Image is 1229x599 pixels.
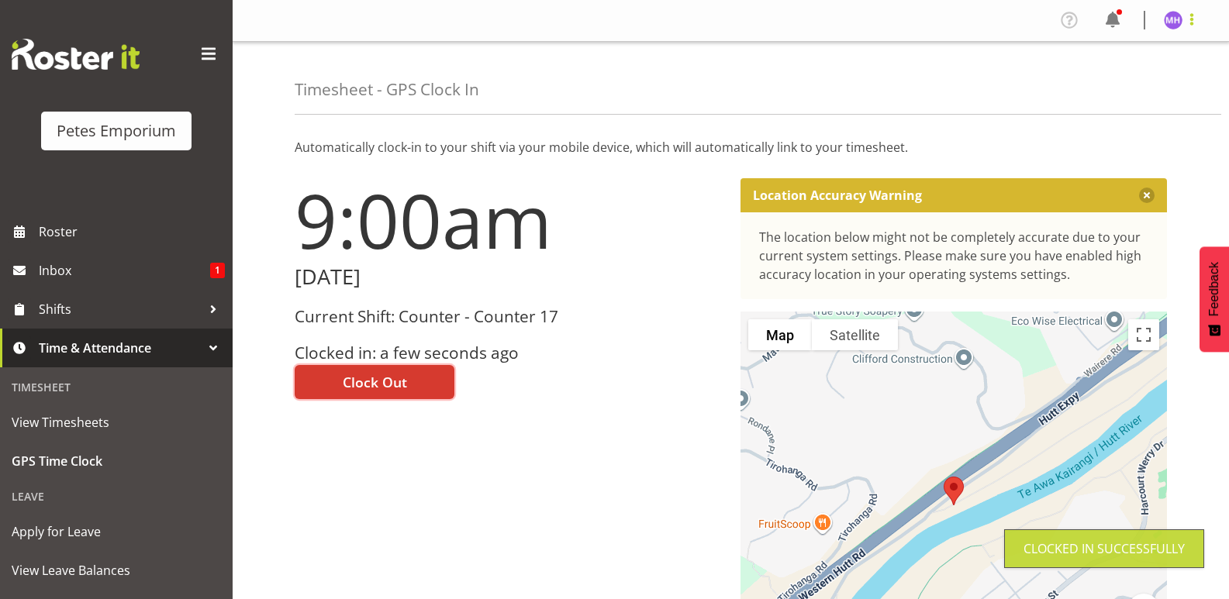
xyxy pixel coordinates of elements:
[4,551,229,590] a: View Leave Balances
[12,559,221,582] span: View Leave Balances
[1128,319,1159,350] button: Toggle fullscreen view
[1139,188,1155,203] button: Close message
[295,308,722,325] h3: Current Shift: Counter - Counter 17
[4,480,229,512] div: Leave
[39,336,202,360] span: Time & Attendance
[343,372,407,392] span: Clock Out
[753,188,922,203] p: Location Accuracy Warning
[295,178,722,262] h1: 9:00am
[1200,246,1229,352] button: Feedback - Show survey
[812,319,898,350] button: Show satellite imagery
[4,403,229,442] a: View Timesheets
[1207,262,1221,316] span: Feedback
[12,520,221,543] span: Apply for Leave
[57,119,176,143] div: Petes Emporium
[12,39,140,70] img: Rosterit website logo
[12,449,221,473] span: GPS Time Clock
[748,319,812,350] button: Show street map
[295,138,1167,157] p: Automatically clock-in to your shift via your mobile device, which will automatically link to you...
[4,442,229,480] a: GPS Time Clock
[1164,11,1182,29] img: mackenzie-halford4471.jpg
[39,220,225,243] span: Roster
[295,365,454,399] button: Clock Out
[4,512,229,551] a: Apply for Leave
[295,81,479,98] h4: Timesheet - GPS Clock In
[4,371,229,403] div: Timesheet
[295,344,722,362] h3: Clocked in: a few seconds ago
[759,228,1149,284] div: The location below might not be completely accurate due to your current system settings. Please m...
[39,298,202,321] span: Shifts
[295,265,722,289] h2: [DATE]
[210,263,225,278] span: 1
[1024,539,1185,558] div: Clocked in Successfully
[12,411,221,434] span: View Timesheets
[39,259,210,282] span: Inbox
